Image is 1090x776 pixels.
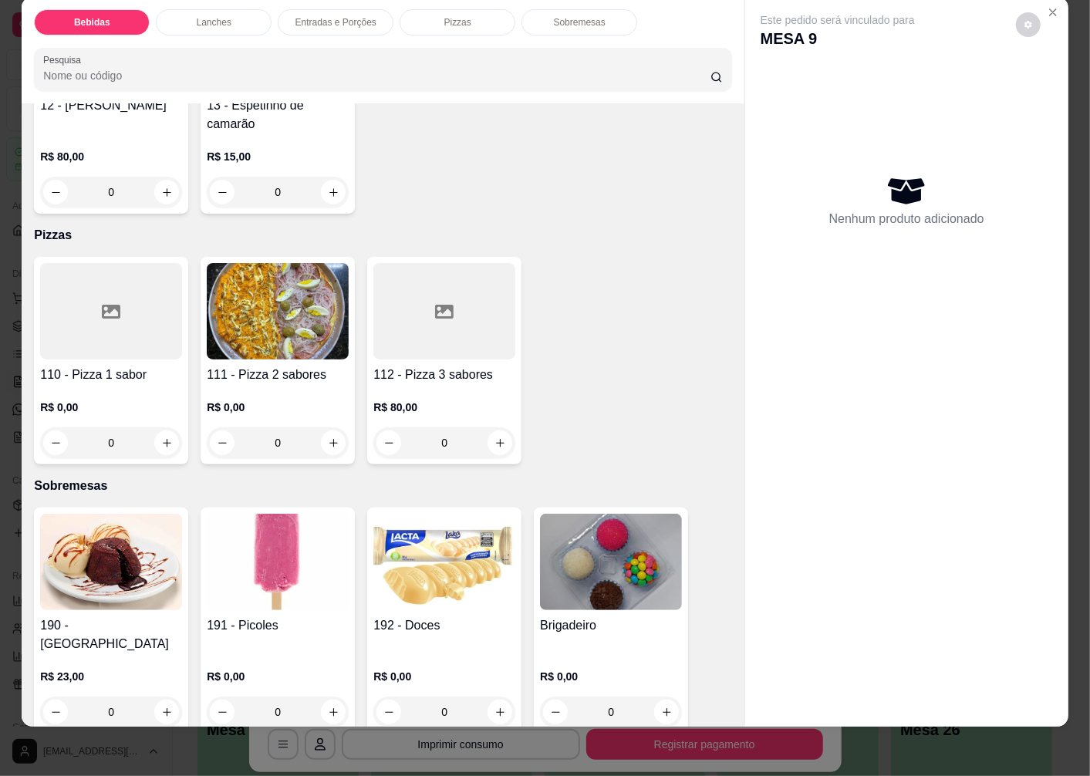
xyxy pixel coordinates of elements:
label: Pesquisa [43,53,86,66]
h4: 191 - Picoles [207,616,349,635]
h4: 190 - [GEOGRAPHIC_DATA] [40,616,182,653]
p: R$ 0,00 [373,669,515,684]
h4: 110 - Pizza 1 sabor [40,366,182,384]
p: Pizzas [444,16,471,29]
p: R$ 23,00 [40,669,182,684]
img: product-image [207,514,349,610]
p: Este pedido será vinculado para [761,12,915,28]
p: R$ 0,00 [207,669,349,684]
p: R$ 80,00 [40,149,182,164]
p: Bebidas [74,16,110,29]
p: Lanches [197,16,231,29]
h4: 12 - [PERSON_NAME] [40,96,182,115]
img: product-image [540,514,682,610]
img: product-image [40,514,182,610]
button: decrease-product-quantity [43,180,68,204]
p: R$ 80,00 [373,400,515,415]
button: increase-product-quantity [154,180,179,204]
button: increase-product-quantity [321,180,346,204]
img: product-image [207,263,349,359]
p: Sobremesas [554,16,606,29]
button: decrease-product-quantity [1016,12,1041,37]
p: R$ 0,00 [40,400,182,415]
p: Pizzas [34,226,731,245]
button: decrease-product-quantity [43,700,68,724]
input: Pesquisa [43,68,710,83]
h4: 13 - Espetinho de camarão [207,96,349,133]
p: R$ 15,00 [207,149,349,164]
p: MESA 9 [761,28,915,49]
h4: 111 - Pizza 2 sabores [207,366,349,384]
button: increase-product-quantity [154,700,179,724]
p: Sobremesas [34,477,731,495]
img: product-image [373,514,515,610]
p: Entradas e Porções [295,16,376,29]
h4: 112 - Pizza 3 sabores [373,366,515,384]
h4: 192 - Doces [373,616,515,635]
p: R$ 0,00 [207,400,349,415]
p: Nenhum produto adicionado [829,210,984,228]
p: R$ 0,00 [540,669,682,684]
h4: Brigadeiro [540,616,682,635]
button: decrease-product-quantity [210,180,235,204]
